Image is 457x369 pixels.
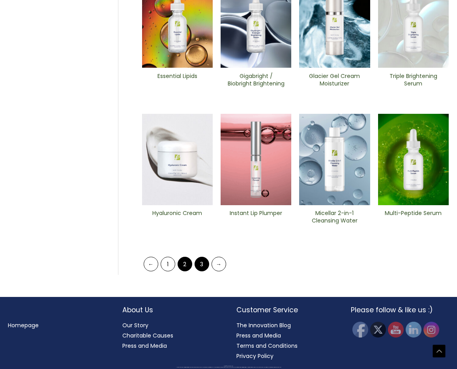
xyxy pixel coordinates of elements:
[384,210,442,227] a: Multi-Peptide Serum
[144,257,158,271] a: ←
[228,366,233,366] span: Cosmetic Solutions
[306,210,363,227] a: Micellar 2-in-1 Cleansing Water
[178,257,192,271] span: Page 2
[236,305,335,315] h2: Customer Service
[212,257,226,271] a: →
[227,72,285,90] a: Gigabright / Biobright Brightening Serum​
[122,332,173,339] a: Charitable Causes
[195,257,209,271] a: Page 3
[306,72,363,90] a: Glacier Gel Cream Moisturizer
[236,332,281,339] a: Press and Media
[221,114,291,205] img: Instant Lip Plumper
[122,305,221,315] h2: About Us
[299,114,370,205] img: Micellar 2-in-1 Cleansing Water
[148,72,206,87] h2: Essential Lipids
[236,320,335,361] nav: Customer Service
[148,72,206,90] a: Essential Lipids
[352,322,368,337] img: Facebook
[122,342,167,350] a: Press and Media
[306,72,363,87] h2: Glacier Gel Cream Moisturizer
[122,320,221,351] nav: About Us
[370,322,386,337] img: Twitter
[351,305,450,315] h2: Please follow & like us :)
[14,366,443,367] div: Copyright © 2025
[236,321,291,329] a: The Innovation Blog
[148,210,206,224] h2: Hyaluronic Cream
[142,114,213,205] img: Hyaluronic Cream
[161,257,175,271] a: Page 1
[306,210,363,224] h2: Micellar 2-in-1 Cleansing Water
[227,210,285,227] a: Instant Lip Plumper
[148,210,206,227] a: Hyaluronic Cream
[122,321,148,329] a: Our Story
[236,342,298,350] a: Terms and Conditions
[227,210,285,224] h2: Instant Lip Plumper
[384,72,442,90] a: Triple ​Brightening Serum
[384,210,442,224] h2: Multi-Peptide Serum
[8,321,39,329] a: Homepage
[384,72,442,87] h2: Triple ​Brightening Serum
[227,72,285,87] h2: Gigabright / Biobright Brightening Serum​
[378,114,449,205] img: Multi-Peptide ​Serum
[236,352,273,360] a: Privacy Policy
[8,320,107,330] nav: Menu
[142,256,449,275] nav: Product Pagination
